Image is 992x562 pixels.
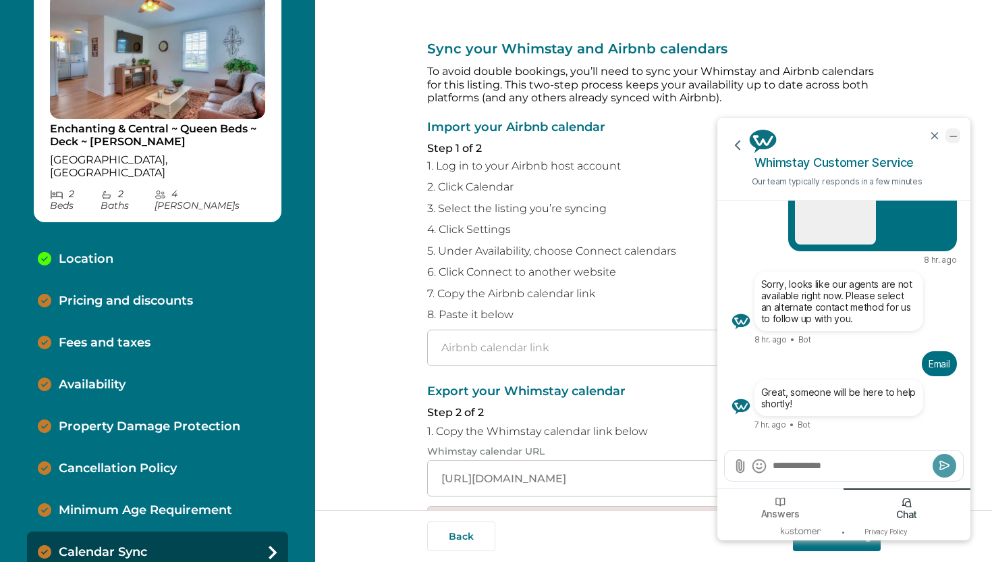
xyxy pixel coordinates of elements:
p: Export your Whimstay calendar [427,385,881,399]
p: Enchanting & Central ~ Queen Beds ~ Deck ~ [PERSON_NAME] [50,122,265,149]
iframe: Kustomer Widget Iframe [709,109,979,548]
p: Step 2 of 2 [427,406,881,419]
p: 1. Copy the Whimstay calendar link below [427,425,881,438]
p: 2 Bath s [101,188,154,211]
p: Whimstay calendar URL [427,446,881,457]
p: Location [59,252,113,267]
p: Import your Airbnb calendar [427,121,881,134]
p: 3. Select the listing you’re syncing [427,202,881,215]
p: 5. Under Availability, choose Connect calendars [427,245,881,258]
p: Fees and taxes [59,336,150,351]
p: 4 [PERSON_NAME] s [155,188,266,211]
p: Step 1 of 2 [427,142,881,155]
p: 2 Bed s [50,188,101,211]
p: [GEOGRAPHIC_DATA], [GEOGRAPHIC_DATA] [50,153,265,180]
p: 1. Log in to your Airbnb host account [427,159,881,173]
input: Airbnb calendar link [427,330,881,366]
p: Availability [59,378,126,392]
p: 7. Copy the Airbnb calendar link [427,287,881,301]
p: 8. Paste it below [427,308,881,322]
p: 4. Click Settings [427,223,881,236]
button: Back [427,521,495,551]
p: Pricing and discounts [59,294,193,309]
p: Cancellation Policy [59,461,177,476]
p: To avoid double bookings, you’ll need to sync your Whimstay and Airbnb calendars for this listing... [427,65,881,105]
p: Calendar Sync [59,545,147,560]
p: Property Damage Protection [59,419,240,434]
p: 6. Click Connect to another website [427,265,881,279]
p: 2. Click Calendar [427,180,881,194]
p: Sync your Whimstay and Airbnb calendars [427,41,881,57]
p: Minimum Age Requirement [59,503,232,518]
